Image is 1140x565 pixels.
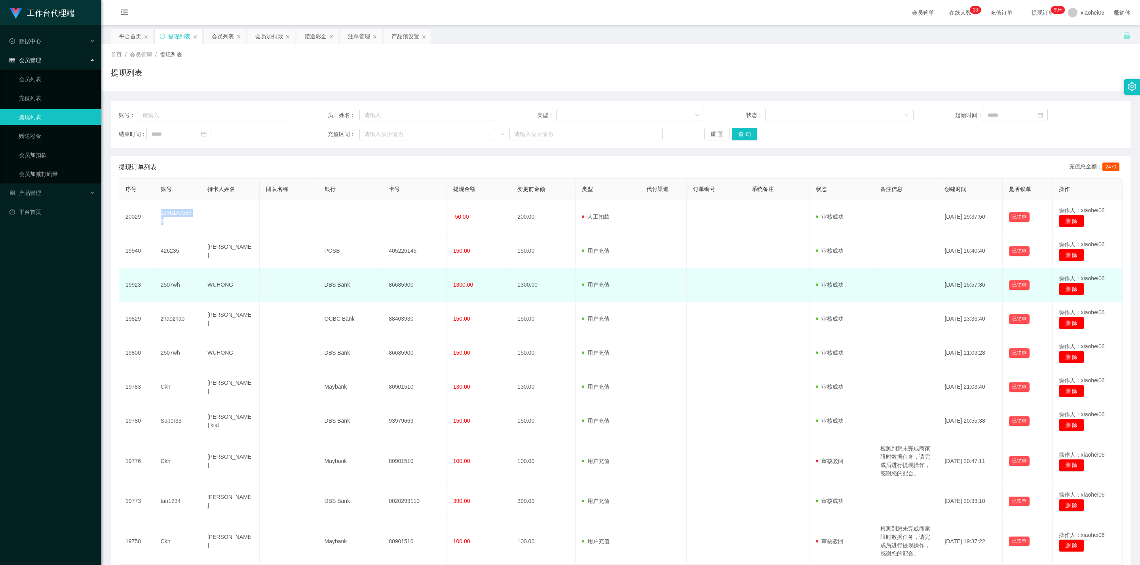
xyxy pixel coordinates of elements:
[359,109,495,121] input: 请输入
[537,111,556,119] span: 类型：
[9,204,95,220] a: 图标: dashboard平台首页
[1009,497,1030,506] button: 已锁单
[975,6,978,14] p: 3
[1028,10,1058,15] span: 提现订单
[511,302,576,336] td: 150.00
[874,518,939,565] td: 检测到您未完成商家限时数据任务，请完成后进行提现操作，感谢您的配合。
[693,186,715,192] span: 订单编号
[1059,241,1105,248] span: 操作人：xiaohei06
[582,458,610,464] span: 用户充值
[130,51,152,58] span: 会员管理
[9,9,74,16] a: 工作台代理端
[372,34,377,39] i: 图标: close
[201,518,260,565] td: [PERSON_NAME]
[938,438,1003,484] td: [DATE] 20:47:11
[1009,456,1030,466] button: 已锁单
[125,51,127,58] span: /
[382,370,447,404] td: 80901510
[582,248,610,254] span: 用户充值
[969,6,981,14] sup: 13
[201,234,260,268] td: [PERSON_NAME]
[1059,411,1105,418] span: 操作人：xiaohei06
[201,336,260,370] td: WUHONG
[318,438,383,484] td: Maybank
[119,200,154,234] td: 20029
[816,418,844,424] span: 审核成功
[1009,212,1030,222] button: 已锁单
[328,130,359,138] span: 充值区间：
[391,29,419,44] div: 产品预设置
[453,186,475,192] span: 提现金额
[201,131,207,137] i: 图标: calendar
[9,57,41,63] span: 会员管理
[9,190,41,196] span: 产品管理
[119,302,154,336] td: 19829
[111,67,142,79] h1: 提现列表
[938,370,1003,404] td: [DATE] 21:03:40
[144,34,148,39] i: 图标: close
[511,438,576,484] td: 100.00
[1059,207,1105,214] span: 操作人：xiaohei06
[389,186,400,192] span: 卡号
[816,350,844,356] span: 审核成功
[382,484,447,518] td: 0020293110
[1059,249,1084,261] button: 删 除
[511,484,576,518] td: 390.00
[160,34,165,39] i: 图标: sync
[816,214,844,220] span: 审核成功
[382,438,447,484] td: 80901510
[453,350,470,356] span: 150.00
[382,518,447,565] td: 80901510
[816,458,844,464] span: 审核驳回
[582,418,610,424] span: 用户充值
[1102,163,1119,171] span: 2470
[1009,382,1030,392] button: 已锁单
[1069,163,1123,172] div: 充值总金额：
[111,0,138,26] i: 图标: menu-fold
[160,51,182,58] span: 提现列表
[19,128,95,144] a: 赠送彩金
[582,538,610,544] span: 用户充值
[318,234,383,268] td: POSB
[938,404,1003,438] td: [DATE] 20:55:38
[154,404,201,438] td: Super33
[453,538,470,544] span: 100.00
[154,200,201,234] td: 13361475366
[318,302,383,336] td: OCBC Bank
[944,186,967,192] span: 创建时间
[255,29,283,44] div: 会员加扣款
[986,10,1016,15] span: 充值订单
[453,282,473,288] span: 1300.00
[236,34,241,39] i: 图标: close
[517,186,545,192] span: 变更前金额
[1123,32,1130,39] i: 图标: unlock
[138,109,286,121] input: 请输入
[1059,351,1084,363] button: 删 除
[938,302,1003,336] td: [DATE] 13:36:40
[318,268,383,302] td: DBS Bank
[125,186,137,192] span: 序号
[119,336,154,370] td: 19800
[582,186,593,192] span: 类型
[704,128,730,140] button: 重 置
[155,51,157,58] span: /
[207,186,235,192] span: 持卡人姓名
[161,186,172,192] span: 账号
[1059,499,1084,512] button: 删 除
[1059,186,1070,192] span: 操作
[1009,246,1030,256] button: 已锁单
[938,200,1003,234] td: [DATE] 19:37:50
[304,29,327,44] div: 赠送彩金
[453,214,469,220] span: -50.00
[1059,377,1105,384] span: 操作人：xiaohei06
[511,370,576,404] td: 130.00
[695,113,699,118] i: 图标: down
[9,8,22,19] img: logo.9652507e.png
[382,336,447,370] td: 86685900
[582,214,610,220] span: 人工扣款
[348,29,370,44] div: 注单管理
[1059,459,1084,472] button: 删 除
[382,302,447,336] td: 88403930
[119,404,154,438] td: 19780
[511,200,576,234] td: 200.00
